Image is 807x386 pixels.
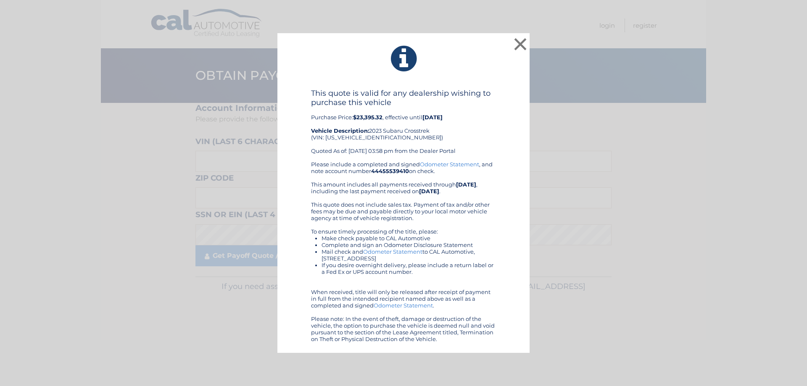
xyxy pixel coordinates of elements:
[322,242,496,248] li: Complete and sign an Odometer Disclosure Statement
[322,248,496,262] li: Mail check and to CAL Automotive, [STREET_ADDRESS]
[422,114,443,121] b: [DATE]
[311,127,369,134] strong: Vehicle Description:
[311,89,496,107] h4: This quote is valid for any dealership wishing to purchase this vehicle
[420,161,479,168] a: Odometer Statement
[512,36,529,53] button: ×
[456,181,476,188] b: [DATE]
[374,302,433,309] a: Odometer Statement
[371,168,409,174] b: 44455539410
[322,235,496,242] li: Make check payable to CAL Automotive
[311,161,496,342] div: Please include a completed and signed , and note account number on check. This amount includes al...
[353,114,382,121] b: $23,395.32
[363,248,422,255] a: Odometer Statement
[419,188,439,194] b: [DATE]
[322,262,496,275] li: If you desire overnight delivery, please include a return label or a Fed Ex or UPS account number.
[311,89,496,161] div: Purchase Price: , effective until 2023 Subaru Crosstrek (VIN: [US_VEHICLE_IDENTIFICATION_NUMBER])...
